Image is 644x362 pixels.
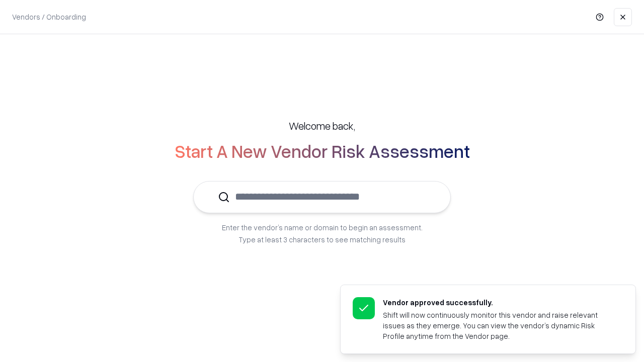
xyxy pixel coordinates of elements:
p: Enter the vendor’s name or domain to begin an assessment. Type at least 3 characters to see match... [222,221,423,245]
h2: Start A New Vendor Risk Assessment [175,141,470,161]
p: Vendors / Onboarding [12,12,86,22]
div: Shift will now continuously monitor this vendor and raise relevant issues as they emerge. You can... [383,310,611,341]
h5: Welcome back, [289,119,355,133]
div: Vendor approved successfully. [383,297,611,308]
